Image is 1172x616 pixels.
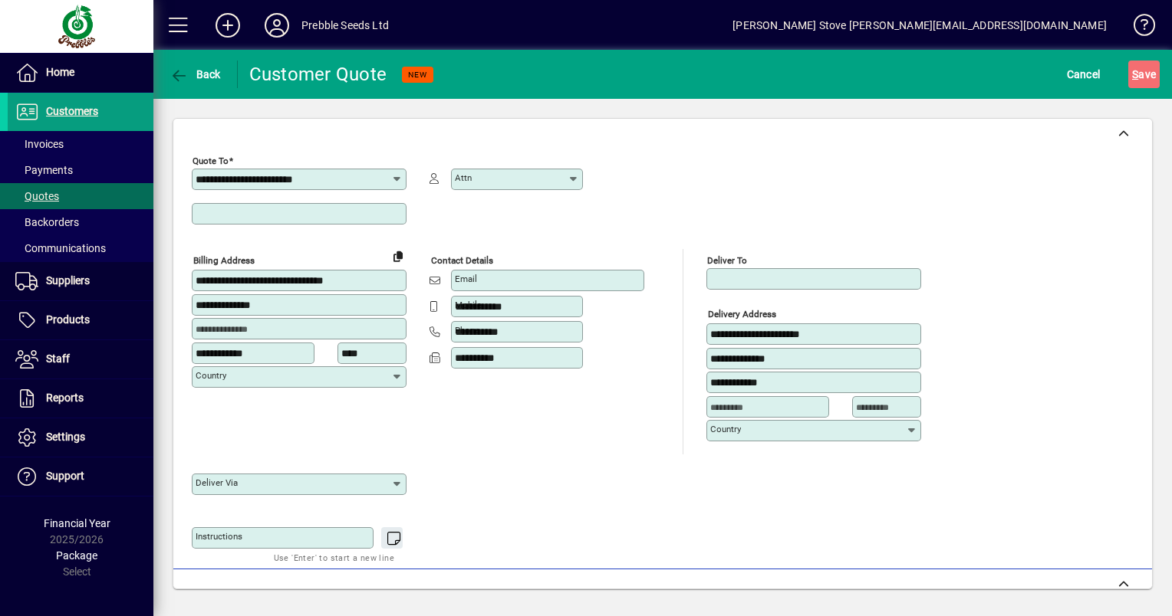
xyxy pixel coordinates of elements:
span: Communications [15,242,106,254]
button: Copy to Delivery address [386,244,410,268]
span: Financial Year [44,517,110,529]
button: Add [203,11,252,39]
div: [PERSON_NAME] Stove [PERSON_NAME][EMAIL_ADDRESS][DOMAIN_NAME] [732,13,1107,38]
span: Reports [46,392,84,404]
span: ave [1132,62,1156,87]
a: Support [8,457,153,496]
span: Cancel [1067,62,1101,87]
mat-label: Country [710,424,741,434]
span: Backorders [15,216,79,228]
span: Quotes [15,190,59,202]
button: Cancel [1063,61,1105,88]
mat-label: Quote To [193,156,229,166]
a: Staff [8,340,153,378]
a: Backorders [8,209,153,235]
div: Prebble Seeds Ltd [301,13,389,38]
mat-label: Country [196,370,226,381]
a: Home [8,54,153,92]
mat-label: Deliver To [707,255,747,266]
a: Communications [8,235,153,261]
a: Quotes [8,183,153,209]
div: Customer Quote [249,62,387,87]
a: Payments [8,157,153,183]
mat-label: Instructions [196,531,242,542]
button: Profile [252,11,301,39]
a: Products [8,301,153,339]
mat-label: Deliver via [196,477,238,488]
span: Invoices [15,138,64,150]
button: Back [166,61,225,88]
a: Settings [8,418,153,457]
span: Staff [46,352,70,365]
mat-label: Phone [455,325,479,336]
mat-label: Mobile [455,300,482,310]
a: Knowledge Base [1122,3,1153,53]
a: Reports [8,379,153,418]
span: Customers [46,105,98,117]
span: Home [46,66,74,78]
span: S [1132,68,1138,80]
button: Save [1128,61,1160,88]
span: Support [46,470,84,482]
span: Payments [15,164,73,176]
span: Package [56,549,97,562]
span: Settings [46,431,85,443]
mat-hint: Use 'Enter' to start a new line [274,549,394,566]
span: Products [46,313,90,326]
a: Invoices [8,131,153,157]
span: Suppliers [46,274,90,287]
mat-label: Email [455,274,477,284]
span: NEW [408,70,427,80]
app-page-header-button: Back [153,61,238,88]
mat-label: Attn [455,172,472,183]
span: Back [170,68,221,80]
a: Suppliers [8,262,153,300]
